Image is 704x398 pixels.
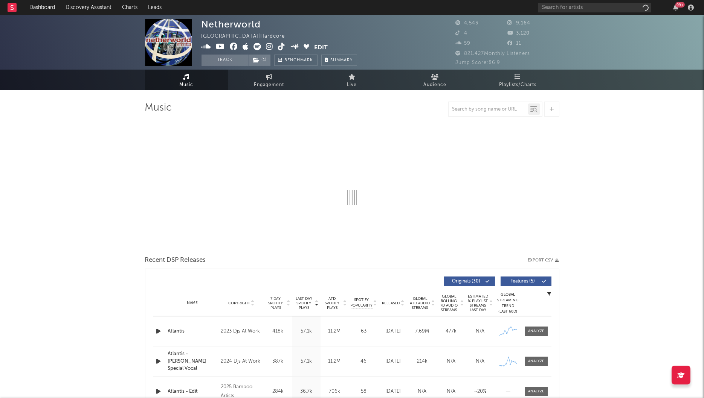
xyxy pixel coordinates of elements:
[294,296,314,310] span: Last Day Spotify Plays
[673,5,678,11] button: 99+
[507,21,530,26] span: 9,164
[274,55,318,66] a: Benchmark
[179,81,193,90] span: Music
[382,301,400,305] span: Released
[439,328,464,335] div: 477k
[202,32,294,41] div: [GEOGRAPHIC_DATA] | Hardcore
[221,357,262,366] div: 2024 Djs At Work
[497,292,519,314] div: Global Streaming Trend (Last 60D)
[221,327,262,336] div: 2023 Djs At Work
[449,106,528,112] input: Search by song name or URL
[456,31,468,36] span: 4
[249,55,270,66] button: (1)
[249,55,271,66] span: ( 1 )
[394,70,476,90] a: Audience
[351,358,377,365] div: 46
[351,328,377,335] div: 63
[314,43,328,52] button: Edit
[456,60,501,65] span: Jump Score: 86.9
[456,41,471,46] span: 59
[266,296,286,310] span: 7 Day Spotify Plays
[322,358,347,365] div: 11.2M
[347,81,357,90] span: Live
[410,296,431,310] span: Global ATD Audio Streams
[322,328,347,335] div: 11.2M
[499,81,536,90] span: Playlists/Charts
[381,328,406,335] div: [DATE]
[468,358,493,365] div: N/A
[228,301,250,305] span: Copyright
[507,41,521,46] span: 11
[331,58,353,62] span: Summary
[449,279,484,284] span: Originals ( 30 )
[266,358,290,365] div: 387k
[145,70,228,90] a: Music
[311,70,394,90] a: Live
[266,388,290,395] div: 284k
[505,279,540,284] span: Features ( 5 )
[381,358,406,365] div: [DATE]
[410,328,435,335] div: 7.69M
[145,256,206,265] span: Recent DSP Releases
[202,55,249,66] button: Track
[507,31,530,36] span: 3,120
[228,70,311,90] a: Engagement
[538,3,651,12] input: Search for artists
[444,276,495,286] button: Originals(30)
[456,21,479,26] span: 4,543
[468,328,493,335] div: N/A
[410,358,435,365] div: 214k
[322,388,347,395] div: 706k
[439,388,464,395] div: N/A
[168,388,217,395] a: Atlantis - Edit
[439,358,464,365] div: N/A
[351,388,377,395] div: 58
[202,19,261,30] div: Netherworld
[501,276,551,286] button: Features(5)
[285,56,313,65] span: Benchmark
[476,70,559,90] a: Playlists/Charts
[381,388,406,395] div: [DATE]
[294,328,319,335] div: 57.1k
[675,2,685,8] div: 99 +
[168,300,217,306] div: Name
[254,81,284,90] span: Engagement
[350,297,373,308] span: Spotify Popularity
[468,388,493,395] div: ~ 20 %
[410,388,435,395] div: N/A
[266,328,290,335] div: 418k
[294,358,319,365] div: 57.1k
[321,55,357,66] button: Summary
[468,294,489,312] span: Estimated % Playlist Streams Last Day
[322,296,342,310] span: ATD Spotify Plays
[528,258,559,263] button: Export CSV
[439,294,460,312] span: Global Rolling 7D Audio Streams
[168,350,217,372] a: Atlantis - [PERSON_NAME] Special Vocal
[168,328,217,335] a: Atlantis
[294,388,319,395] div: 36.7k
[423,81,446,90] span: Audience
[456,51,530,56] span: 821,427 Monthly Listeners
